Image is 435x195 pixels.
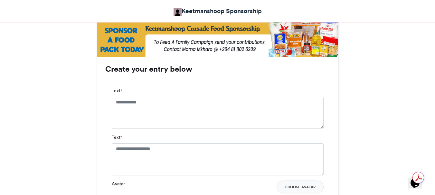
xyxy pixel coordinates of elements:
label: Text [112,134,122,141]
iframe: chat widget [408,169,429,189]
img: Keetmanshoop Sponsorship [174,8,182,16]
label: Avatar [112,181,125,187]
label: Text [112,87,122,94]
button: Choose Avatar [277,181,324,193]
a: Keetmanshoop Sponsorship [174,6,262,16]
h3: Create your entry below [105,65,330,73]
